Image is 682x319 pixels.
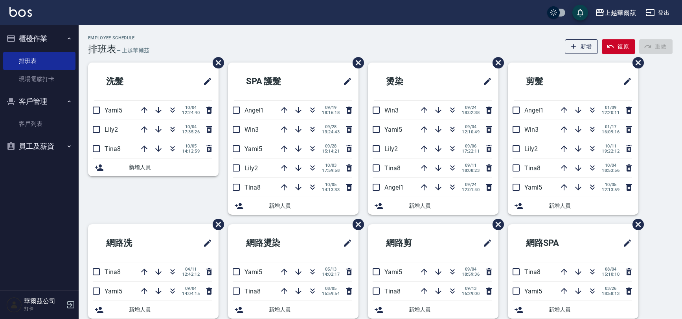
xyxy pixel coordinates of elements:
[602,163,619,168] span: 10/04
[602,149,619,154] span: 19:22:12
[602,124,619,129] span: 01/17
[182,110,200,115] span: 12:24:40
[602,267,619,272] span: 08/04
[182,124,200,129] span: 10/04
[182,272,200,277] span: 12:42:12
[94,229,171,257] h2: 網路洗
[228,301,358,319] div: 新增人員
[244,184,261,191] span: Tina8
[3,70,75,88] a: 現場電腦打卡
[105,145,121,153] span: Tina8
[602,291,619,296] span: 18:58:13
[322,272,340,277] span: 14:02:17
[514,229,594,257] h2: 網路SPA
[338,234,352,253] span: 修改班表的標題
[244,107,264,114] span: Angel1
[524,145,538,153] span: Lily2
[244,126,259,133] span: Win3
[487,213,505,236] span: 刪除班表
[269,202,352,210] span: 新增人員
[24,305,64,312] p: 打卡
[602,39,635,54] button: 復原
[3,52,75,70] a: 排班表
[524,107,544,114] span: Angel1
[198,234,212,253] span: 修改班表的標題
[322,291,340,296] span: 15:59:54
[642,6,673,20] button: 登出
[462,267,480,272] span: 09/04
[322,163,340,168] span: 10/03
[572,5,588,20] button: save
[462,110,480,115] span: 18:02:38
[384,145,398,153] span: Lily2
[487,51,505,74] span: 刪除班表
[384,107,399,114] span: Win3
[549,202,632,210] span: 新增人員
[129,306,212,314] span: 新增人員
[182,267,200,272] span: 04/11
[322,110,340,115] span: 18:16:18
[322,286,340,291] span: 08/05
[269,306,352,314] span: 新增人員
[182,129,200,135] span: 17:35:26
[618,234,632,253] span: 修改班表的標題
[338,72,352,91] span: 修改班表的標題
[244,164,258,172] span: Lily2
[384,184,404,191] span: Angel1
[602,110,619,115] span: 12:20:11
[602,144,619,149] span: 10/11
[182,105,200,110] span: 10/04
[549,306,632,314] span: 新增人員
[602,129,619,135] span: 16:09:16
[627,213,645,236] span: 刪除班表
[207,213,225,236] span: 刪除班表
[478,234,492,253] span: 修改班表的標題
[105,126,118,133] span: Lily2
[605,8,636,18] div: 上越華爾茲
[524,184,542,191] span: Yami5
[182,144,200,149] span: 10/05
[182,149,200,154] span: 14:12:59
[565,39,598,54] button: 新增
[182,291,200,296] span: 14:04:15
[602,187,619,192] span: 12:13:59
[6,297,22,313] img: Person
[347,51,365,74] span: 刪除班表
[374,67,447,96] h2: 燙染
[322,144,340,149] span: 09/28
[462,168,480,173] span: 18:08:23
[228,197,358,215] div: 新增人員
[602,168,619,173] span: 18:53:56
[322,187,340,192] span: 14:13:33
[462,163,480,168] span: 09/11
[462,286,480,291] span: 09/13
[182,286,200,291] span: 09/04
[592,5,639,21] button: 上越華爾茲
[478,72,492,91] span: 修改班表的標題
[462,291,480,296] span: 16:29:00
[462,187,480,192] span: 12:01:40
[524,268,540,276] span: Tina8
[508,197,638,215] div: 新增人員
[322,105,340,110] span: 09/19
[524,288,542,295] span: Yami5
[627,51,645,74] span: 刪除班表
[462,105,480,110] span: 09/24
[88,301,219,319] div: 新增人員
[462,129,480,135] span: 12:10:49
[322,149,340,154] span: 15:14:21
[322,124,340,129] span: 09/28
[322,168,340,173] span: 17:59:58
[88,35,149,41] h2: Employee Schedule
[508,301,638,319] div: 新增人員
[234,67,315,96] h2: SPA 護髮
[94,67,167,96] h2: 洗髮
[384,164,401,172] span: Tina8
[462,272,480,277] span: 18:59:36
[3,91,75,112] button: 客戶管理
[524,164,540,172] span: Tina8
[24,297,64,305] h5: 華爾茲公司
[88,159,219,176] div: 新增人員
[384,268,402,276] span: Yami5
[198,72,212,91] span: 修改班表的標題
